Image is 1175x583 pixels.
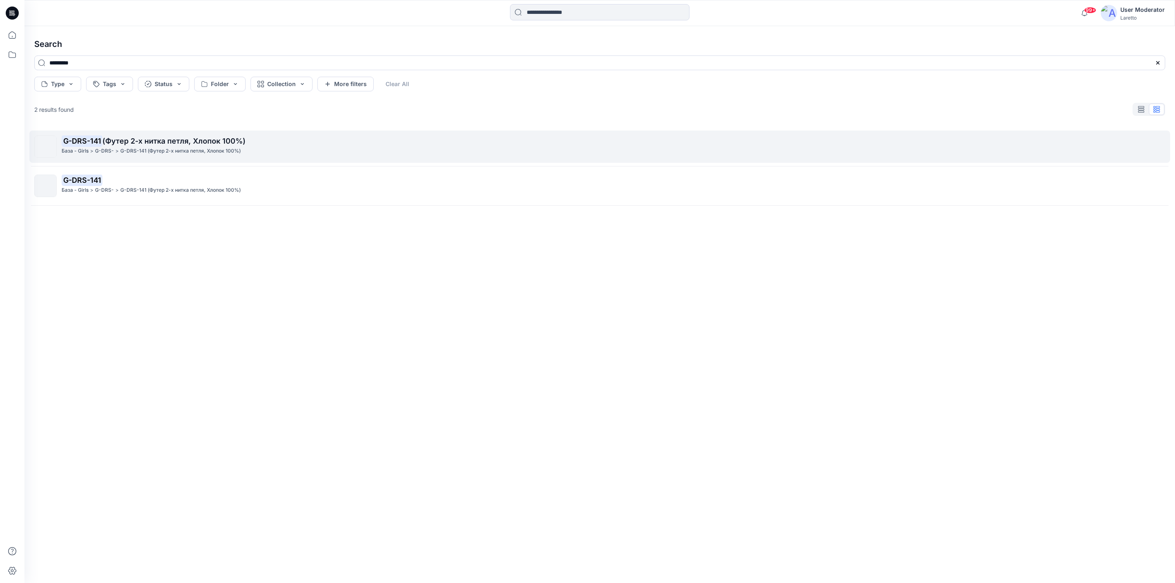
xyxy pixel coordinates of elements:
[95,186,114,195] p: G-DRS-
[62,147,89,155] p: База - Girls
[34,105,74,114] p: 2 results found
[62,135,102,146] mark: G-DRS-141
[1120,5,1165,15] div: User Moderator
[1120,15,1165,21] div: Laretto
[317,77,374,91] button: More filters
[90,147,93,155] p: >
[1084,7,1096,13] span: 99+
[90,186,93,195] p: >
[62,186,89,195] p: База - Girls
[115,147,119,155] p: >
[115,186,119,195] p: >
[120,147,241,155] p: G-DRS-141 (Футер 2-х нитка петля, Хлопок 100%)
[34,77,81,91] button: Type
[102,137,246,145] span: (Футер 2-х нитка петля, Хлопок 100%)
[86,77,133,91] button: Tags
[95,147,114,155] p: G-DRS-
[1101,5,1117,21] img: avatar
[28,33,1172,55] h4: Search
[251,77,313,91] button: Collection
[29,170,1170,202] a: G-DRS-141База - Girls>G-DRS->G-DRS-141 (Футер 2-х нитка петля, Хлопок 100%)
[120,186,241,195] p: G-DRS-141 (Футер 2-х нитка петля, Хлопок 100%)
[194,77,246,91] button: Folder
[62,174,102,186] mark: G-DRS-141
[138,77,189,91] button: Status
[29,131,1170,163] a: G-DRS-141(Футер 2-х нитка петля, Хлопок 100%)База - Girls>G-DRS->G-DRS-141 (Футер 2-х нитка петля...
